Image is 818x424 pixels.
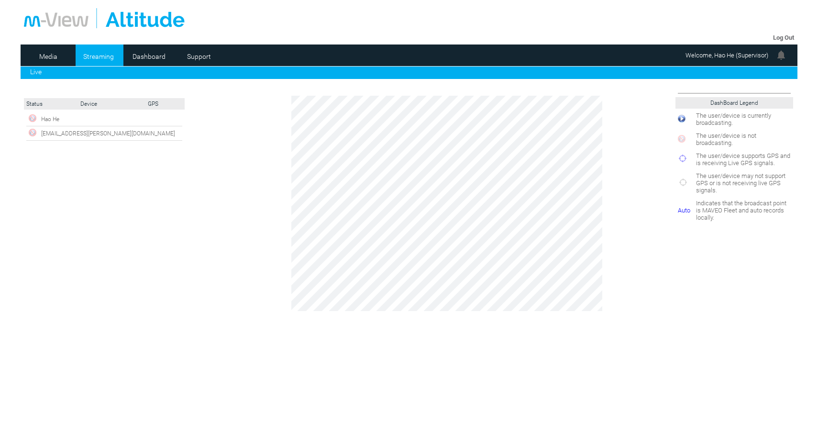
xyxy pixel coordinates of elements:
[78,98,133,110] td: Device
[24,98,78,110] td: Status
[678,115,685,123] img: miniPlay.png
[291,96,602,311] div: Video Player
[685,52,768,59] span: Welcome, Hao He (Supervisor)
[678,207,690,214] span: Auto
[675,97,793,109] td: DashBoard Legend
[30,68,42,76] a: Live
[694,110,793,129] td: The user/device is currently broadcasting.
[76,49,122,64] a: Streaming
[133,98,172,110] td: GPS
[694,130,793,149] td: The user/device is not broadcasting.
[773,34,794,41] a: Log Out
[126,49,172,64] a: Dashboard
[775,49,787,61] img: bell24.png
[694,170,793,196] td: The user/device may not support GPS or is not receiving live GPS signals.
[29,114,36,122] img: Offline
[176,49,222,64] a: Support
[678,153,687,164] img: crosshair_blue.png
[39,126,177,141] td: nikhil.mathew@mllabs.com.au
[694,197,793,223] td: Indicates that the broadcast point is MAVEO Fleet and auto records locally.
[694,150,793,169] td: The user/device supports GPS and is receiving Live GPS signals.
[29,129,36,136] img: Offline
[39,112,177,126] td: Hao He
[25,49,72,64] a: Media
[678,177,688,188] img: crosshair_gray.png
[678,135,685,143] img: miniNoPlay.png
